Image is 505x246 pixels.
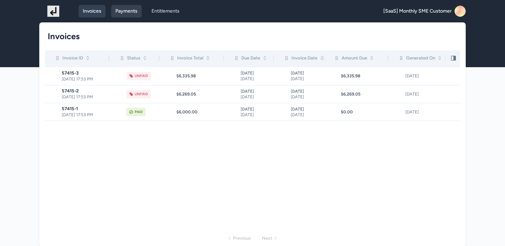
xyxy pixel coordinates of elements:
[135,91,148,97] div: Unpaid
[62,112,109,118] span: [DATE] 17:53 PM
[233,235,251,242] div: Previous
[42,6,65,17] img: logo_1755619130.png
[389,67,446,85] td: [DATE]
[389,103,446,121] td: [DATE]
[398,55,442,62] div: Generated On
[291,106,322,112] span: [DATE]
[383,8,452,15] span: [SaaS] Monthly SME Customer
[341,109,353,115] span: $0.00
[79,5,106,17] a: Invoices
[341,73,360,79] span: $6,335.98
[55,55,90,62] div: Invoice ID
[291,112,322,118] span: [DATE]
[135,109,143,115] div: Paid
[62,76,109,82] span: [DATE] 17:53 PM
[62,94,109,100] span: [DATE] 17:53 PM
[62,88,109,94] span: 57415-2
[241,70,272,76] span: [DATE]
[291,76,322,82] span: [DATE]
[291,94,322,100] span: [DATE]
[176,91,224,97] div: $6,269.05
[241,76,272,82] span: [DATE]
[334,55,374,62] div: Amount Due
[291,70,322,76] span: [DATE]
[341,91,361,97] span: $6,269.05
[176,109,224,115] div: $6,000.00
[135,73,148,79] div: Unpaid
[389,85,446,103] td: [DATE]
[45,50,460,125] div: scrollable content
[48,31,452,42] h1: Invoices
[291,89,322,94] span: [DATE]
[176,73,224,79] div: $6,335.98
[383,6,466,17] a: [SaaS] Monthly SME Customer
[111,5,142,17] a: Payments
[241,89,272,94] span: [DATE]
[62,106,109,112] span: 57415-1
[119,55,147,62] div: Status
[284,55,324,62] div: Invoice Date
[169,55,210,62] div: Invoice Total
[147,5,184,17] a: Entitlements
[241,112,272,118] span: [DATE]
[241,94,272,100] span: [DATE]
[241,106,272,112] span: [DATE]
[62,70,109,76] span: 57415-3
[234,55,267,62] div: Due Date
[262,235,272,242] div: Next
